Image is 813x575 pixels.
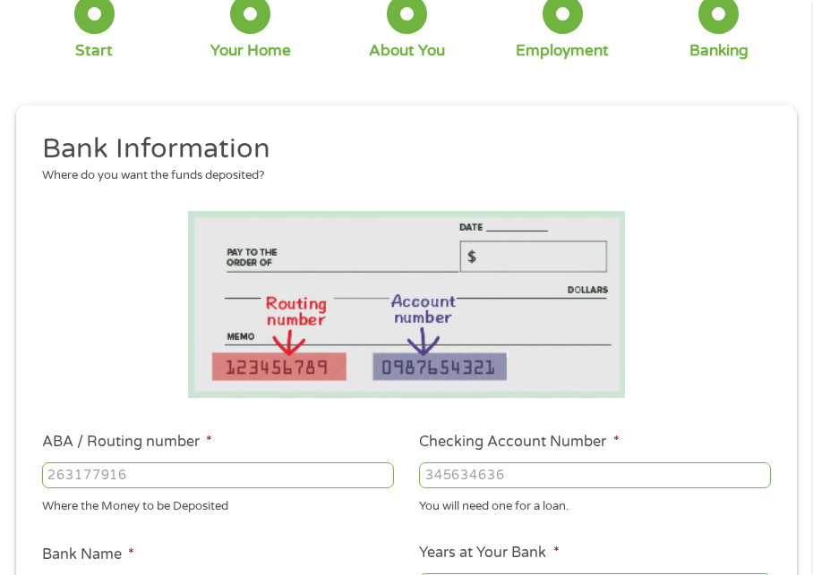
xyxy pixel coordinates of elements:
[369,41,445,61] div: About You
[42,492,394,516] div: Where the Money to be Deposited
[419,544,559,562] label: Years at Your Bank
[516,41,609,61] div: Employment
[689,41,749,61] div: Banking
[210,41,291,61] div: Your Home
[419,433,619,452] label: Checking Account Number
[42,433,212,452] label: ABA / Routing number
[42,545,134,564] label: Bank Name
[42,462,394,489] input: 263177916
[42,131,758,167] h2: Bank Information
[42,167,758,185] div: Where do you want the funds deposited?
[419,462,771,489] input: 345634636
[75,41,113,61] div: Start
[188,211,626,398] img: Routing number location
[419,492,771,516] div: You will need one for a loan.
